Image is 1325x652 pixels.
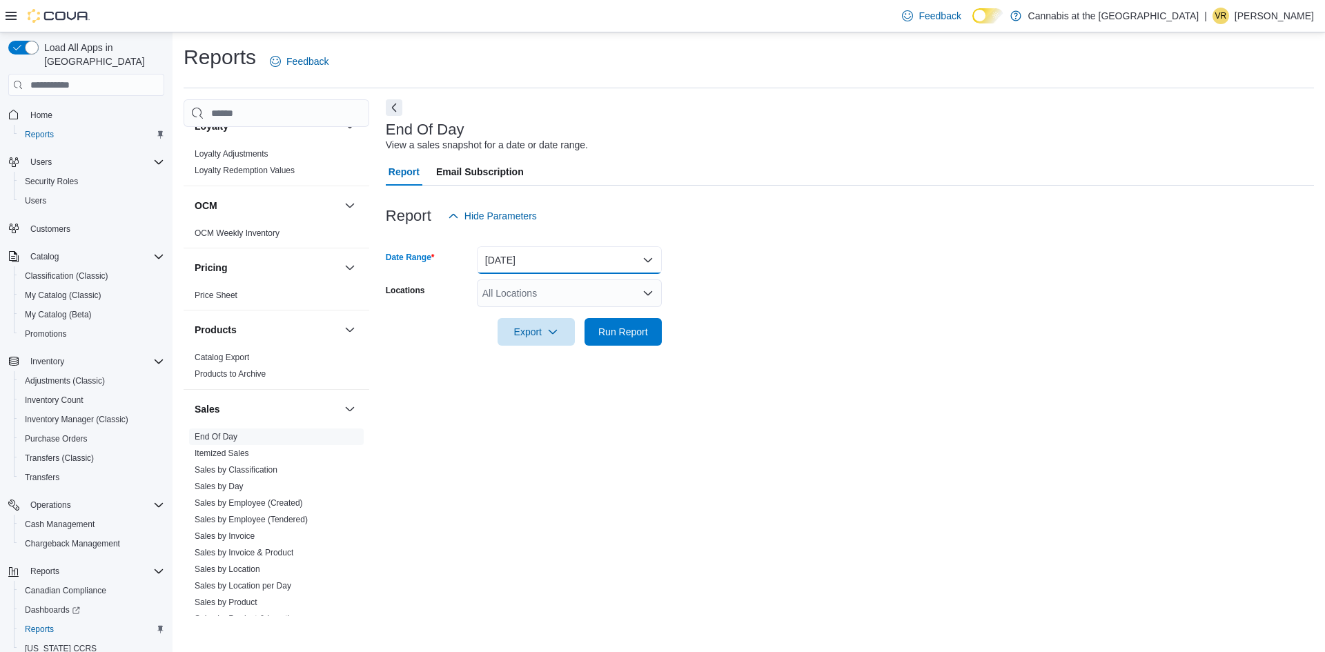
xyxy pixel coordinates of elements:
a: My Catalog (Beta) [19,306,97,323]
a: Dashboards [14,600,170,620]
span: Hide Parameters [464,209,537,223]
h3: Sales [195,402,220,416]
a: Transfers [19,469,65,486]
a: Sales by Employee (Tendered) [195,515,308,524]
p: | [1204,8,1207,24]
span: Purchase Orders [19,431,164,447]
button: Export [498,318,575,346]
button: Reports [3,562,170,581]
a: Sales by Invoice & Product [195,548,293,557]
button: Open list of options [642,288,654,299]
a: Inventory Count [19,392,89,408]
span: Sales by Employee (Created) [195,497,303,508]
span: Home [25,106,164,123]
span: Purchase Orders [25,433,88,444]
a: Sales by Product [195,597,257,607]
input: Dark Mode [972,8,1003,23]
span: Promotions [25,328,67,339]
a: Customers [25,221,76,237]
span: Load All Apps in [GEOGRAPHIC_DATA] [39,41,164,68]
span: Adjustments (Classic) [19,373,164,389]
span: Loyalty Redemption Values [195,165,295,176]
button: Purchase Orders [14,429,170,448]
h3: OCM [195,199,217,213]
span: Reports [25,129,54,140]
span: Classification (Classic) [25,270,108,281]
span: Dashboards [19,602,164,618]
a: Classification (Classic) [19,268,114,284]
h3: Pricing [195,261,227,275]
label: Date Range [386,252,435,263]
button: Promotions [14,324,170,344]
button: Inventory [25,353,70,370]
button: Catalog [3,247,170,266]
button: Pricing [195,261,339,275]
span: Sales by Location per Day [195,580,291,591]
a: Sales by Location [195,564,260,574]
button: Operations [25,497,77,513]
span: Feedback [286,55,328,68]
a: Canadian Compliance [19,582,112,599]
button: Sales [195,402,339,416]
h3: Report [386,208,431,224]
span: Report [389,158,420,186]
span: Operations [25,497,164,513]
a: Products to Archive [195,369,266,379]
span: Reports [30,566,59,577]
span: Canadian Compliance [19,582,164,599]
button: Catalog [25,248,64,265]
button: Inventory [3,352,170,371]
span: Adjustments (Classic) [25,375,105,386]
button: Reports [14,620,170,639]
span: My Catalog (Classic) [25,290,101,301]
span: Customers [30,224,70,235]
button: Canadian Compliance [14,581,170,600]
span: My Catalog (Beta) [25,309,92,320]
span: Users [25,154,164,170]
span: Inventory Count [25,395,84,406]
span: Catalog Export [195,352,249,363]
a: Loyalty Adjustments [195,149,268,159]
a: Feedback [896,2,966,30]
a: Security Roles [19,173,84,190]
a: OCM Weekly Inventory [195,228,279,238]
span: Sales by Invoice [195,531,255,542]
span: Inventory Count [19,392,164,408]
button: My Catalog (Beta) [14,305,170,324]
button: Hide Parameters [442,202,542,230]
span: Home [30,110,52,121]
a: Sales by Invoice [195,531,255,541]
span: Transfers [19,469,164,486]
button: Operations [3,495,170,515]
button: Security Roles [14,172,170,191]
a: My Catalog (Classic) [19,287,107,304]
span: Security Roles [19,173,164,190]
span: Transfers (Classic) [19,450,164,466]
a: Users [19,192,52,209]
span: Dark Mode [972,23,973,24]
a: Inventory Manager (Classic) [19,411,134,428]
a: Purchase Orders [19,431,93,447]
span: Promotions [19,326,164,342]
a: Sales by Location per Day [195,581,291,591]
span: Run Report [598,325,648,339]
button: Pricing [342,259,358,276]
button: Transfers (Classic) [14,448,170,468]
button: Run Report [585,318,662,346]
button: Products [342,322,358,338]
a: Reports [19,126,59,143]
a: Itemized Sales [195,448,249,458]
span: End Of Day [195,431,237,442]
span: Cash Management [25,519,95,530]
a: Cash Management [19,516,100,533]
button: Chargeback Management [14,534,170,553]
span: My Catalog (Beta) [19,306,164,323]
a: Sales by Classification [195,465,277,475]
div: Products [184,349,369,389]
button: Inventory Count [14,391,170,410]
span: Inventory [30,356,64,367]
a: Sales by Product & Location [195,614,299,624]
span: Chargeback Management [19,535,164,552]
a: Chargeback Management [19,535,126,552]
button: Users [14,191,170,210]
